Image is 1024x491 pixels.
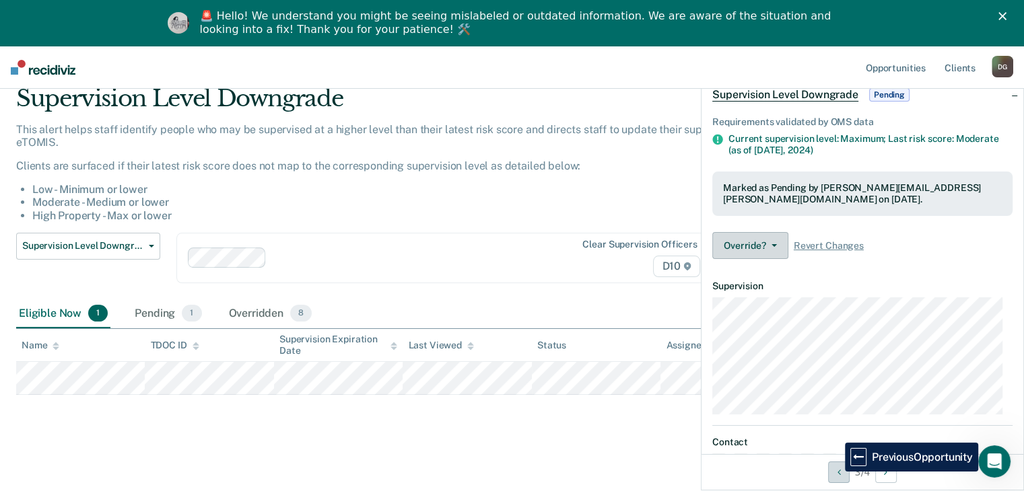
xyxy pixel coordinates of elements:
[998,12,1012,20] div: Close
[168,12,189,34] img: Profile image for Kim
[22,340,59,351] div: Name
[712,116,1013,128] div: Requirements validated by OMS data
[16,299,110,329] div: Eligible Now
[712,88,858,102] span: Supervision Level Downgrade
[537,340,566,351] div: Status
[182,305,201,322] span: 1
[16,85,784,123] div: Supervision Level Downgrade
[978,445,1011,478] iframe: Intercom live chat
[723,182,1002,205] div: Marked as Pending by [PERSON_NAME][EMAIL_ADDRESS][PERSON_NAME][DOMAIN_NAME] on [DATE].
[226,299,315,329] div: Overridden
[702,73,1023,116] div: Supervision Level DowngradePending
[11,60,75,75] img: Recidiviz
[32,196,784,209] li: Moderate - Medium or lower
[828,461,850,483] button: Previous Opportunity
[869,88,910,102] span: Pending
[16,123,784,149] p: This alert helps staff identify people who may be supervised at a higher level than their latest ...
[863,46,928,89] a: Opportunities
[32,183,784,196] li: Low - Minimum or lower
[132,299,204,329] div: Pending
[728,133,1013,156] div: Current supervision level: Maximum; Last risk score: Moderate (as of [DATE],
[712,280,1013,292] dt: Supervision
[712,232,788,259] button: Override?
[150,340,199,351] div: TDOC ID
[408,340,473,351] div: Last Viewed
[875,461,897,483] button: Next Opportunity
[582,239,697,250] div: Clear supervision officers
[290,305,312,322] span: 8
[16,159,784,172] p: Clients are surfaced if their latest risk score does not map to the corresponding supervision lev...
[942,46,978,89] a: Clients
[200,9,835,36] div: 🚨 Hello! We understand you might be seeing mislabeled or outdated information. We are aware of th...
[22,240,143,252] span: Supervision Level Downgrade
[992,56,1013,77] div: D G
[794,240,864,252] span: Revert Changes
[702,454,1023,490] div: 3 / 4
[666,340,729,351] div: Assigned to
[88,305,108,322] span: 1
[653,256,699,277] span: D10
[788,145,813,155] span: 2024)
[32,209,784,222] li: High Property - Max or lower
[712,437,1013,448] dt: Contact
[279,334,397,356] div: Supervision Expiration Date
